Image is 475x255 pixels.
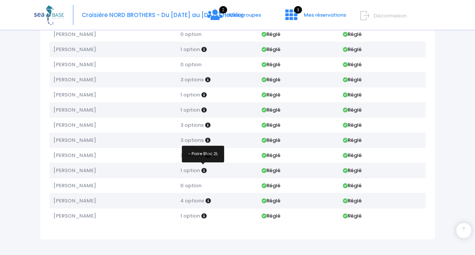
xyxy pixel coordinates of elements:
[180,46,200,53] span: 1 option
[261,197,280,204] strong: Réglé
[180,152,204,159] span: 3 options
[53,121,96,129] span: [PERSON_NAME]
[53,152,96,159] span: [PERSON_NAME]
[180,167,200,174] span: 1 option
[343,46,362,53] strong: Réglé
[180,182,201,189] span: 0 option
[343,31,362,38] strong: Réglé
[180,212,200,219] span: 1 option
[261,121,280,129] strong: Réglé
[343,121,362,129] strong: Réglé
[261,76,280,83] strong: Réglé
[53,61,96,68] span: [PERSON_NAME]
[261,212,280,219] strong: Réglé
[343,91,362,98] strong: Réglé
[219,6,227,14] span: 2
[180,61,201,68] span: 0 option
[180,31,201,38] span: 0 option
[261,46,280,53] strong: Réglé
[53,137,96,144] span: [PERSON_NAME]
[343,212,362,219] strong: Réglé
[261,137,280,144] strong: Réglé
[53,167,96,174] span: [PERSON_NAME]
[343,76,362,83] strong: Réglé
[180,197,204,204] span: 4 options
[53,31,96,38] span: [PERSON_NAME]
[343,167,362,174] strong: Réglé
[53,106,96,114] span: [PERSON_NAME]
[261,106,280,114] strong: Réglé
[343,152,362,159] strong: Réglé
[261,152,280,159] strong: Réglé
[53,212,96,219] span: [PERSON_NAME]
[180,76,204,83] span: 3 options
[53,197,96,204] span: [PERSON_NAME]
[229,11,261,19] span: Mes groupes
[180,121,204,129] span: 3 options
[279,14,351,21] a: 3 Mes réservations
[53,91,96,98] span: [PERSON_NAME]
[180,91,200,98] span: 1 option
[304,11,346,19] span: Mes réservations
[261,91,280,98] strong: Réglé
[343,106,362,114] strong: Réglé
[374,12,407,19] span: Déconnexion
[261,167,280,174] strong: Réglé
[343,197,362,204] strong: Réglé
[261,31,280,38] strong: Réglé
[180,137,204,144] span: 3 options
[201,14,267,21] a: 2 Mes groupes
[343,182,362,189] strong: Réglé
[184,147,222,157] p: - Paire Bloc 2L
[53,46,96,53] span: [PERSON_NAME]
[261,61,280,68] strong: Réglé
[53,76,96,83] span: [PERSON_NAME]
[82,11,243,19] span: Croisière NORD BROTHERS - Du [DATE] au [DATE] Heckler
[53,182,96,189] span: [PERSON_NAME]
[180,106,200,114] span: 1 option
[294,6,302,14] span: 3
[343,61,362,68] strong: Réglé
[261,182,280,189] strong: Réglé
[343,137,362,144] strong: Réglé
